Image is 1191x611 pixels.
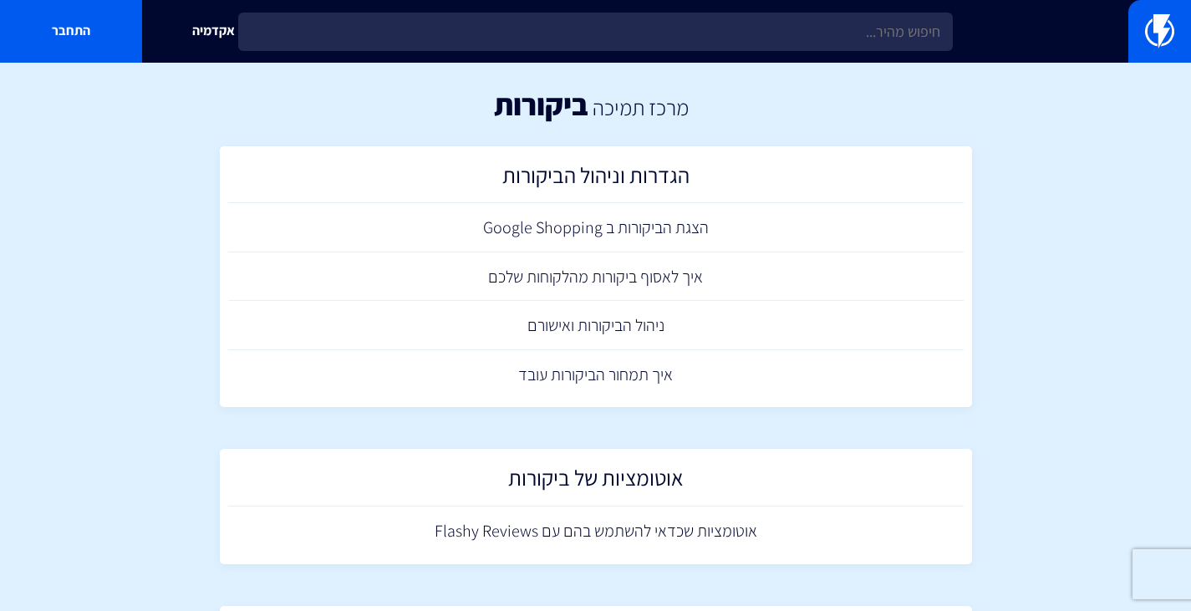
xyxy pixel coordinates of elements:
[237,163,955,196] h2: הגדרות וניהול הביקורות
[228,203,964,252] a: הצגת הביקורות ב Google Shopping
[228,252,964,302] a: איך לאסוף ביקורות מהלקוחות שלכם
[228,507,964,556] a: אוטומציות שכדאי להשתמש בהם עם Flashy Reviews
[228,350,964,400] a: איך תמחור הביקורות עובד
[228,301,964,350] a: ניהול הביקורות ואישורם
[228,457,964,507] a: אוטומציות של ביקורות
[228,155,964,204] a: הגדרות וניהול הביקורות
[593,93,689,121] a: מרכז תמיכה
[238,13,953,51] input: חיפוש מהיר...
[494,88,588,121] h1: ביקורות
[237,466,955,498] h2: אוטומציות של ביקורות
